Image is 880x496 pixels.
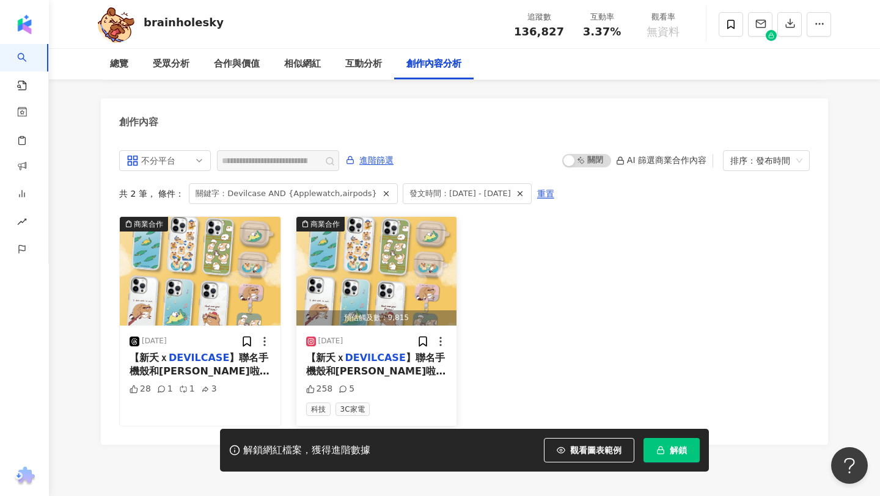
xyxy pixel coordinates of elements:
mark: DEVILCASE [169,352,229,363]
button: 觀看圖表範例 [544,438,634,462]
img: chrome extension [13,467,37,486]
span: 科技 [306,403,331,416]
div: 觀看率 [640,11,686,23]
div: 解鎖網紅檔案，獲得進階數據 [243,444,370,457]
span: 3C家電 [335,403,370,416]
div: AI 篩選商業合作內容 [616,155,706,165]
span: 發文時間：[DATE] - [DATE] [409,187,511,200]
div: 受眾分析 [153,57,189,71]
div: 共 2 筆 ， 條件： [119,183,810,204]
div: 258 [306,383,333,395]
div: 5 [339,383,354,395]
img: post-image [296,217,457,326]
div: 總覽 [110,57,128,71]
div: brainholesky [144,15,224,30]
div: 創作內容分析 [406,57,461,71]
mark: DEVILCASE [345,352,406,363]
div: 追蹤數 [514,11,564,23]
button: 解鎖 [643,438,700,462]
button: 重置 [537,184,555,203]
div: 不分平台 [141,151,181,170]
div: 互動分析 [345,57,382,71]
a: search [17,44,42,92]
div: [DATE] [142,336,167,346]
span: 進階篩選 [359,151,394,170]
div: 商業合作 [310,218,340,230]
div: 合作與價值 [214,57,260,71]
span: 3.37% [583,26,621,38]
div: 排序：發布時間 [730,151,791,170]
span: 無資料 [647,26,680,38]
div: 1 [179,383,195,395]
span: 136,827 [514,25,564,38]
button: 商業合作預估觸及數：9,815 [296,217,457,326]
div: 創作內容 [119,115,158,129]
button: 商業合作 [120,217,280,326]
div: 商業合作 [134,218,163,230]
div: [DATE] [318,336,343,346]
span: 關鍵字：Devilcase AND {Applewatch,airpods} [196,187,377,200]
span: 觀看圖表範例 [570,445,621,455]
div: 預估觸及數：9,815 [296,310,457,326]
span: 【新夭ｘ [130,352,169,363]
span: 【新夭ｘ [306,352,345,363]
img: KOL Avatar [98,6,134,43]
div: 3 [201,383,217,395]
div: 互動率 [579,11,625,23]
span: rise [17,210,27,237]
span: 解鎖 [670,445,687,455]
img: logo icon [15,15,34,34]
div: 28 [130,383,151,395]
div: 相似網紅 [284,57,321,71]
div: 1 [157,383,173,395]
img: post-image [120,217,280,326]
button: 進階篩選 [345,150,394,170]
span: 重置 [537,184,554,204]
